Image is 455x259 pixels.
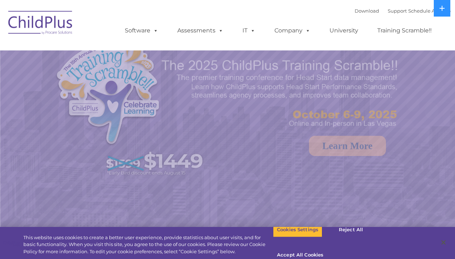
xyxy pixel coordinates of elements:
a: Company [267,23,318,38]
a: Learn More [309,136,386,156]
a: Assessments [170,23,231,38]
img: ChildPlus by Procare Solutions [5,6,77,42]
button: Close [436,235,451,250]
font: | [355,8,451,14]
div: This website uses cookies to create a better user experience, provide statistics about user visit... [23,234,273,255]
a: Schedule A Demo [408,8,451,14]
a: Software [118,23,165,38]
a: Support [388,8,407,14]
a: Training Scramble!! [370,23,439,38]
a: IT [235,23,263,38]
button: Reject All [328,222,373,237]
a: University [322,23,365,38]
a: Download [355,8,379,14]
button: Cookies Settings [273,222,322,237]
